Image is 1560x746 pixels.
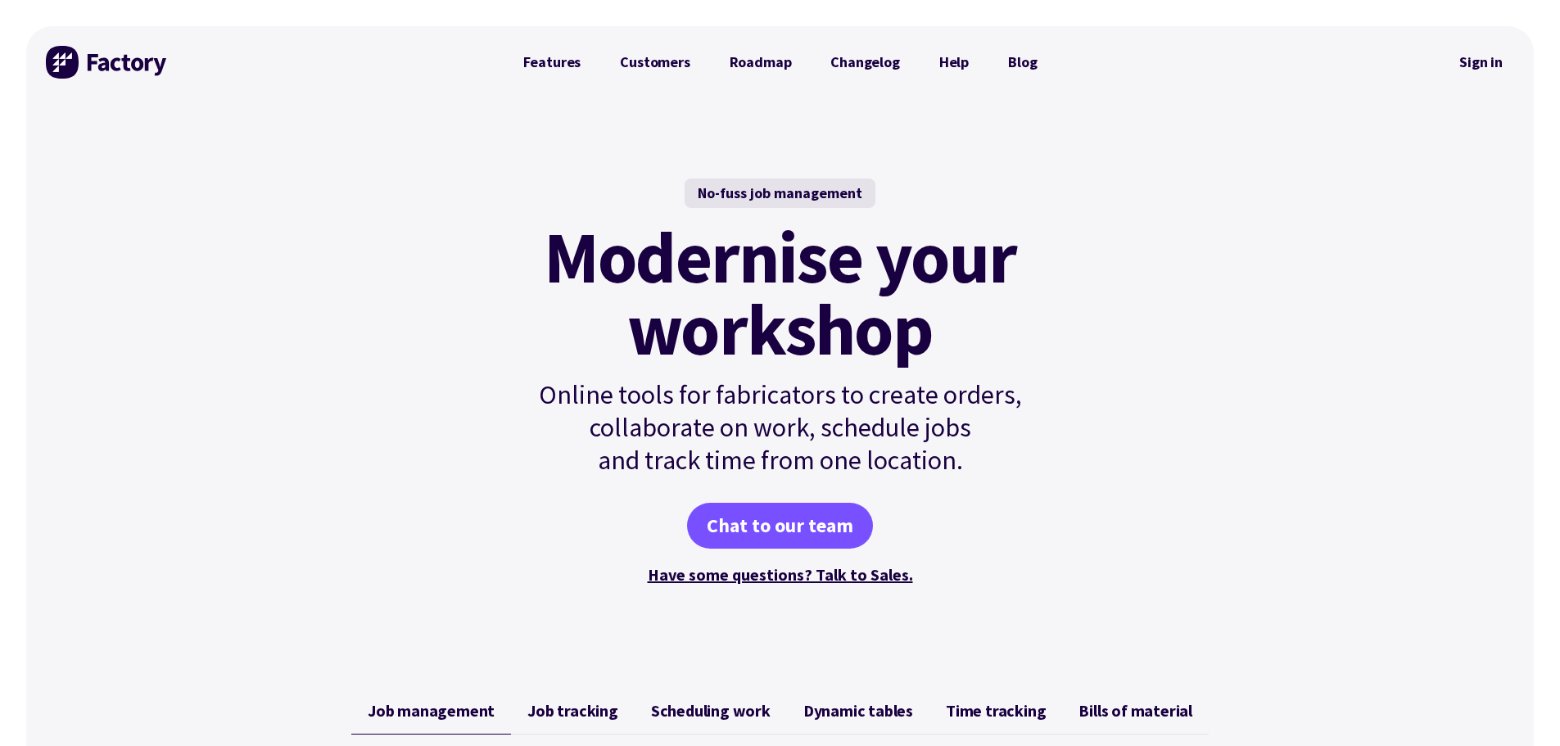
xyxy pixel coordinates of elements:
a: Help [920,46,988,79]
nav: Secondary Navigation [1448,43,1514,81]
a: Features [504,46,601,79]
a: Have some questions? Talk to Sales. [648,564,913,585]
span: Bills of material [1078,701,1192,721]
a: Sign in [1448,43,1514,81]
a: Chat to our team [687,503,873,549]
span: Dynamic tables [803,701,913,721]
span: Job management [368,701,495,721]
div: No-fuss job management [685,179,875,208]
a: Customers [600,46,709,79]
a: Roadmap [710,46,812,79]
a: Changelog [811,46,919,79]
nav: Primary Navigation [504,46,1057,79]
img: Factory [46,46,169,79]
span: Scheduling work [651,701,771,721]
span: Job tracking [527,701,618,721]
a: Blog [988,46,1056,79]
iframe: Chat Widget [1280,569,1560,746]
p: Online tools for fabricators to create orders, collaborate on work, schedule jobs and track time ... [504,378,1057,477]
span: Time tracking [946,701,1046,721]
mark: Modernise your workshop [544,221,1016,365]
